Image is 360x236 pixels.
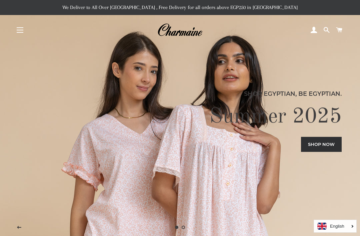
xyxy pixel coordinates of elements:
[18,89,342,98] p: Shop Egyptian, Be Egyptian.
[317,223,353,230] a: English
[18,103,342,130] h2: Summer 2025
[180,224,187,231] a: Load slide 2
[330,224,344,228] i: English
[157,23,202,37] img: Charmaine Egypt
[11,219,28,236] button: Previous slide
[331,219,347,236] button: Next slide
[173,224,180,231] a: Slide 1, current
[301,137,342,152] a: Shop now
